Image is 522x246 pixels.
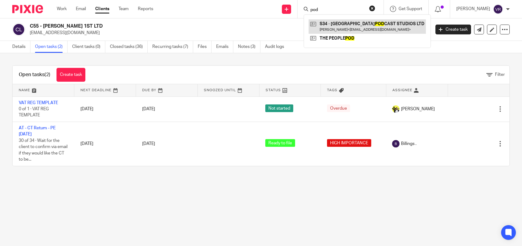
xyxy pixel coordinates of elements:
[369,5,375,11] button: Clear
[119,6,129,12] a: Team
[110,41,148,53] a: Closed tasks (36)
[495,72,505,77] span: Filter
[76,6,86,12] a: Email
[198,41,212,53] a: Files
[265,139,295,147] span: Ready to file
[72,41,105,53] a: Client tasks (0)
[392,140,399,147] img: svg%3E
[152,41,193,53] a: Recurring tasks (7)
[435,25,471,34] a: Create task
[74,96,136,122] td: [DATE]
[12,5,43,13] img: Pixie
[56,68,85,82] a: Create task
[19,139,68,162] span: 30 of 34 · Wait for the client to confirm via email if they would like the CT to be...
[327,88,337,92] span: Tags
[74,122,136,166] td: [DATE]
[35,41,68,53] a: Open tasks (2)
[401,141,416,147] span: Billings .
[266,88,281,92] span: Status
[57,6,67,12] a: Work
[95,6,109,12] a: Clients
[19,107,49,118] span: 0 of 1 · VAT REG TEMPLATE
[19,72,50,78] h1: Open tasks
[456,6,490,12] p: [PERSON_NAME]
[327,139,371,147] span: HIGH IMPORTANCE
[238,41,260,53] a: Notes (3)
[19,101,58,105] a: VAT REG TEMPLATE
[204,88,236,92] span: Snoozed Until
[30,30,426,36] p: [EMAIL_ADDRESS][DOMAIN_NAME]
[142,107,155,111] span: [DATE]
[12,41,30,53] a: Details
[142,142,155,146] span: [DATE]
[265,41,289,53] a: Audit logs
[265,104,293,112] span: Not started
[216,41,233,53] a: Emails
[310,7,365,13] input: Search
[30,23,347,29] h2: C55 - [PERSON_NAME] 1ST LTD
[45,72,50,77] span: (2)
[493,4,503,14] img: svg%3E
[138,6,153,12] a: Reports
[19,126,56,136] a: AT - CT Return - PE [DATE]
[327,104,350,112] span: Overdue
[399,7,422,11] span: Get Support
[12,23,25,36] img: svg%3E
[401,106,435,112] span: [PERSON_NAME]
[392,105,399,113] img: Carine-Starbridge.jpg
